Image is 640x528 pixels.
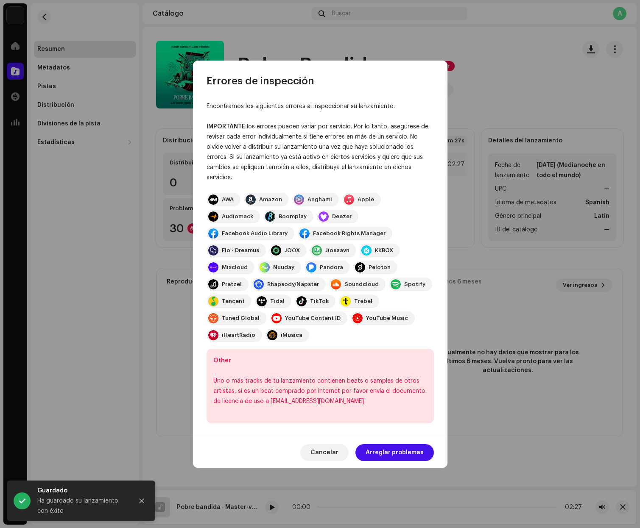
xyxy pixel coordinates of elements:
[358,196,374,203] div: Apple
[404,281,425,288] div: Spotify
[207,122,434,183] div: los errores pueden variar por servicio. Por lo tanto, asegúrese de revisar cada error individualm...
[267,281,319,288] div: Rhapsody/Napster
[344,281,379,288] div: Soundcloud
[222,230,288,237] div: Facebook Audio Library
[222,315,260,322] div: Tuned Global
[207,74,314,88] span: Errores de inspección
[354,298,372,305] div: Trebel
[320,264,343,271] div: Pandora
[355,444,434,461] button: Arreglar problemas
[133,492,150,509] button: Close
[37,496,126,516] div: Ha guardado su lanzamiento con éxito
[222,247,259,254] div: Flo - Dreamus
[285,315,341,322] div: YouTube Content ID
[375,247,393,254] div: KKBOX
[222,264,248,271] div: Mixcloud
[369,264,391,271] div: Peloton
[207,101,434,111] div: Encontramos los siguientes errores al inspeccionar su lanzamiento.
[307,196,332,203] div: Anghami
[310,298,329,305] div: TikTok
[270,298,285,305] div: Tidal
[259,196,282,203] div: Amazon
[37,486,126,496] div: Guardado
[300,444,349,461] button: Cancelar
[313,230,386,237] div: Facebook Rights Manager
[222,332,255,339] div: iHeartRadio
[207,124,247,130] strong: IMPORTANTE:
[213,358,231,364] b: Other
[366,315,408,322] div: YouTube Music
[285,247,300,254] div: JOOX
[325,247,349,254] div: Jiosaavn
[273,264,294,271] div: Nuuday
[281,332,302,339] div: iMusica
[213,376,427,406] div: Uno o más tracks de tu lanzamiento contienen beats o samples de otros artistas, si es un beat com...
[310,444,338,461] span: Cancelar
[366,444,424,461] span: Arreglar problemas
[222,213,253,220] div: Audiomack
[222,196,234,203] div: AWA
[279,213,307,220] div: Boomplay
[222,298,245,305] div: Tencent
[332,213,352,220] div: Deezer
[222,281,242,288] div: Pretzel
